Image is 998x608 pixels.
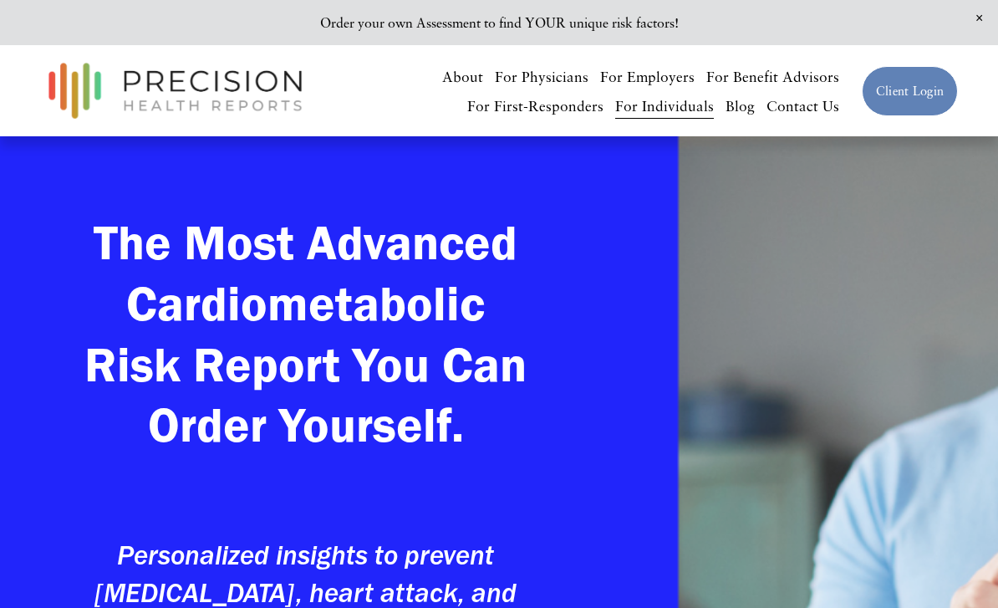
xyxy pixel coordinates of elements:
a: For Individuals [615,91,714,120]
a: Contact Us [766,91,839,120]
a: For Employers [600,62,695,91]
a: For Physicians [495,62,588,91]
strong: The Most Advanced Cardiometabolic Risk Report You Can Order Yourself. [84,212,539,454]
img: Precision Health Reports [40,55,311,126]
a: Blog [726,91,755,120]
a: About [442,62,483,91]
a: For First-Responders [467,91,603,120]
a: For Benefit Advisors [706,62,839,91]
a: Client Login [862,66,959,117]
